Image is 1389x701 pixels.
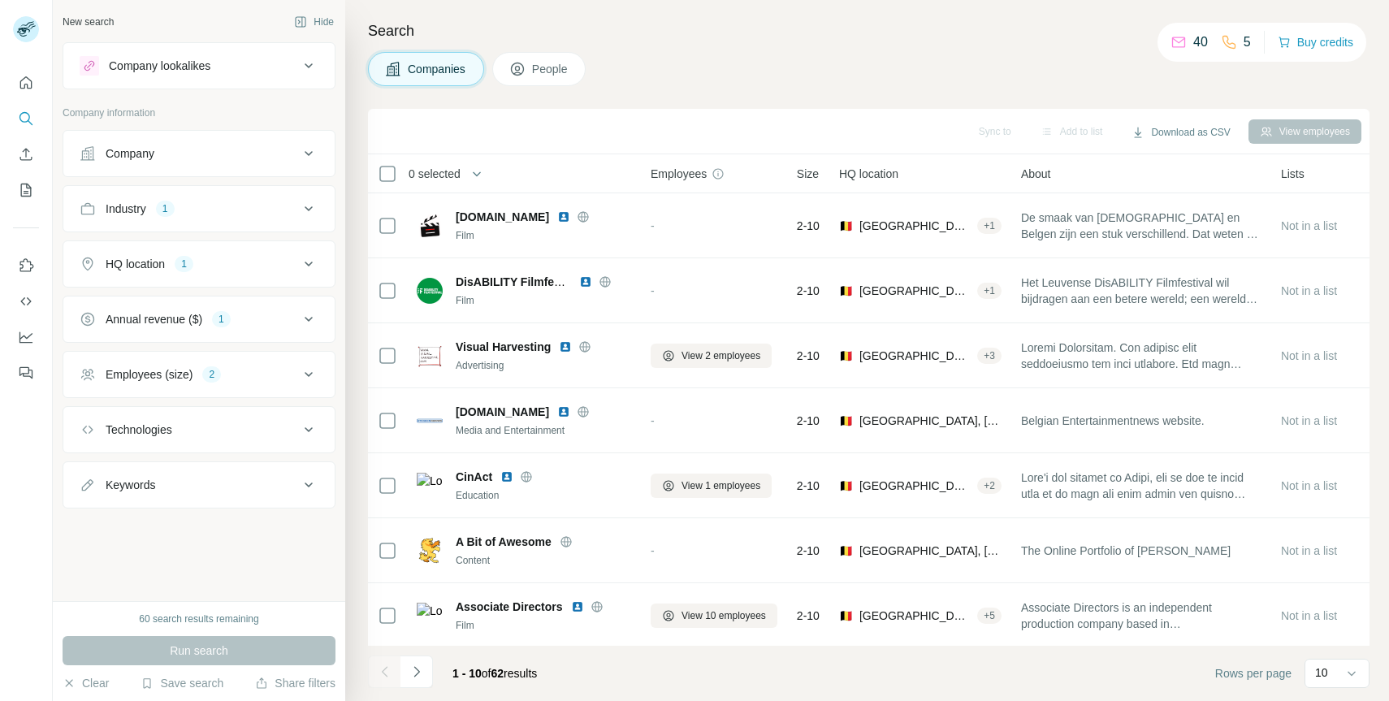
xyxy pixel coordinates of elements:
span: 2-10 [797,543,820,559]
div: HQ location [106,256,165,272]
div: 1 [156,201,175,216]
button: Use Surfe on LinkedIn [13,251,39,280]
button: Clear [63,675,109,691]
span: CinAct [456,469,492,485]
span: Rows per page [1215,665,1292,682]
span: Loremi Dolorsitam. Con adipisc elit seddoeiusmo tem inci utlabore. Etd magn aliquae ad mi ve quis... [1021,340,1261,372]
div: Employees (size) [106,366,193,383]
span: [GEOGRAPHIC_DATA], [GEOGRAPHIC_DATA], [GEOGRAPHIC_DATA] [859,413,1002,429]
div: Content [456,553,631,568]
span: 🇧🇪 [839,348,853,364]
p: 40 [1193,32,1208,52]
span: The Online Portfolio of [PERSON_NAME] [1021,543,1231,559]
span: People [532,61,569,77]
span: 1 - 10 [452,667,482,680]
span: 🇧🇪 [839,543,853,559]
img: LinkedIn logo [579,275,592,288]
span: [GEOGRAPHIC_DATA], [GEOGRAPHIC_DATA], [GEOGRAPHIC_DATA] [859,543,1002,559]
img: LinkedIn logo [500,470,513,483]
span: [GEOGRAPHIC_DATA], [GEOGRAPHIC_DATA], [GEOGRAPHIC_DATA] [859,218,971,234]
span: 2-10 [797,478,820,494]
span: A Bit of Awesome [456,534,552,550]
button: Use Surfe API [13,287,39,316]
span: Not in a list [1281,349,1337,362]
span: Not in a list [1281,609,1337,622]
div: Film [456,228,631,243]
span: Not in a list [1281,544,1337,557]
span: - [651,544,655,557]
button: Technologies [63,410,335,449]
span: Companies [408,61,467,77]
span: 2-10 [797,218,820,234]
span: 🇧🇪 [839,218,853,234]
img: Logo of DisABILITY Filmfestival Leuven [417,278,443,304]
div: Company [106,145,154,162]
img: Logo of Associate Directors [417,603,443,629]
img: Logo of sterrennieuws.be [417,408,443,434]
div: 1 [175,257,193,271]
span: 🇧🇪 [839,413,853,429]
span: [GEOGRAPHIC_DATA], [GEOGRAPHIC_DATA], [GEOGRAPHIC_DATA] [859,283,971,299]
div: New search [63,15,114,29]
span: [GEOGRAPHIC_DATA], [GEOGRAPHIC_DATA], [GEOGRAPHIC_DATA] [859,608,971,624]
div: Education [456,488,631,503]
div: Industry [106,201,146,217]
button: Share filters [255,675,335,691]
span: HQ location [839,166,898,182]
button: Company lookalikes [63,46,335,85]
span: Not in a list [1281,479,1337,492]
div: Advertising [456,358,631,373]
div: Film [456,293,631,308]
span: [GEOGRAPHIC_DATA], [GEOGRAPHIC_DATA], [GEOGRAPHIC_DATA] [859,348,971,364]
span: 62 [491,667,504,680]
h4: Search [368,19,1370,42]
div: Technologies [106,422,172,438]
div: Annual revenue ($) [106,311,202,327]
img: LinkedIn logo [571,600,584,613]
p: 5 [1244,32,1251,52]
button: Enrich CSV [13,140,39,169]
span: View 1 employees [682,478,760,493]
span: Het Leuvense DisABILITY Filmfestival wil bijdragen aan een betere wereld; een wereld waar iederee... [1021,275,1261,307]
button: Dashboard [13,322,39,352]
button: My lists [13,175,39,205]
span: - [651,414,655,427]
span: About [1021,166,1051,182]
span: DisABILITY Filmfestival [GEOGRAPHIC_DATA] [456,275,707,288]
div: + 5 [977,608,1002,623]
span: View 2 employees [682,348,760,363]
span: Not in a list [1281,414,1337,427]
p: 10 [1315,664,1328,681]
div: Keywords [106,477,155,493]
button: Navigate to next page [400,656,433,688]
button: Company [63,134,335,173]
div: 2 [202,367,221,382]
div: + 1 [977,219,1002,233]
div: Film [456,618,631,633]
button: Buy credits [1278,31,1353,54]
img: LinkedIn logo [557,405,570,418]
span: Not in a list [1281,219,1337,232]
div: Media and Entertainment [456,423,631,438]
span: results [452,667,537,680]
button: View 2 employees [651,344,772,368]
button: Search [13,104,39,133]
button: Save search [141,675,223,691]
span: - [651,284,655,297]
button: View 1 employees [651,474,772,498]
button: View 10 employees [651,604,777,628]
p: Company information [63,106,335,120]
span: 🇧🇪 [839,283,853,299]
span: Lore'i dol sitamet co Adipi, eli se doe te incid utla et do magn ali enim admin ven quisno exerci... [1021,469,1261,502]
img: Logo of moviepulp.be [417,213,443,239]
span: 🇧🇪 [839,478,853,494]
div: Company lookalikes [109,58,210,74]
div: + 3 [977,348,1002,363]
span: 2-10 [797,413,820,429]
button: Employees (size)2 [63,355,335,394]
span: 🇧🇪 [839,608,853,624]
div: 60 search results remaining [139,612,258,626]
span: Visual Harvesting [456,339,551,355]
img: LinkedIn logo [557,210,570,223]
button: Keywords [63,465,335,504]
